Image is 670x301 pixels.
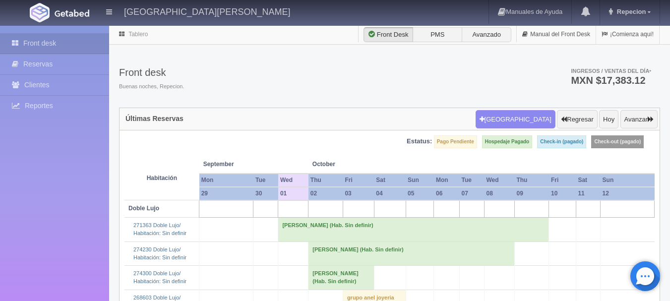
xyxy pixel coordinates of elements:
th: Sat [576,174,600,187]
th: 04 [374,187,406,200]
th: Thu [514,174,549,187]
a: 271363 Doble Lujo/Habitación: Sin definir [133,222,186,236]
label: Hospedaje Pagado [482,135,532,148]
img: Getabed [55,9,89,17]
th: 07 [460,187,485,200]
th: 09 [514,187,549,200]
span: September [203,160,274,169]
th: Sun [601,174,655,187]
th: 30 [253,187,278,200]
th: 01 [278,187,308,200]
label: Front Desk [364,27,413,42]
h3: Front desk [119,67,184,78]
th: 02 [308,187,343,200]
th: 03 [343,187,374,200]
th: Fri [549,174,576,187]
th: Mon [199,174,253,187]
a: Tablero [128,31,148,38]
label: Check-out (pagado) [591,135,644,148]
button: Avanzar [620,110,658,129]
button: Regresar [557,110,597,129]
label: Estatus: [407,137,432,146]
label: Check-in (pagado) [537,135,586,148]
th: 08 [485,187,515,200]
a: 274300 Doble Lujo/Habitación: Sin definir [133,270,186,284]
td: [PERSON_NAME] (Hab. Sin definir) [308,241,515,265]
span: Buenas noches, Repecion. [119,83,184,91]
th: Thu [308,174,343,187]
th: Mon [434,174,460,187]
label: PMS [413,27,462,42]
a: Manual del Front Desk [517,25,596,44]
span: October [312,160,370,169]
b: Doble Lujo [128,205,159,212]
strong: Habitación [147,175,177,181]
button: [GEOGRAPHIC_DATA] [476,110,555,129]
img: Getabed [30,3,50,22]
th: Sun [406,174,434,187]
th: Tue [253,174,278,187]
a: 274230 Doble Lujo/Habitación: Sin definir [133,246,186,260]
th: Fri [343,174,374,187]
a: ¡Comienza aquí! [596,25,659,44]
th: Sat [374,174,406,187]
td: [PERSON_NAME] (Hab. Sin definir) [278,218,549,241]
th: Wed [485,174,515,187]
h4: [GEOGRAPHIC_DATA][PERSON_NAME] [124,5,290,17]
th: Tue [460,174,485,187]
label: Pago Pendiente [434,135,477,148]
th: 11 [576,187,600,200]
th: Wed [278,174,308,187]
h4: Últimas Reservas [125,115,183,122]
th: 10 [549,187,576,200]
span: Ingresos / Ventas del día [571,68,651,74]
td: [PERSON_NAME] (Hab. Sin definir) [308,266,374,290]
th: 06 [434,187,460,200]
th: 29 [199,187,253,200]
h3: MXN $17,383.12 [571,75,651,85]
span: Repecion [614,8,646,15]
label: Avanzado [462,27,511,42]
button: Hoy [599,110,618,129]
th: 05 [406,187,434,200]
th: 12 [601,187,655,200]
